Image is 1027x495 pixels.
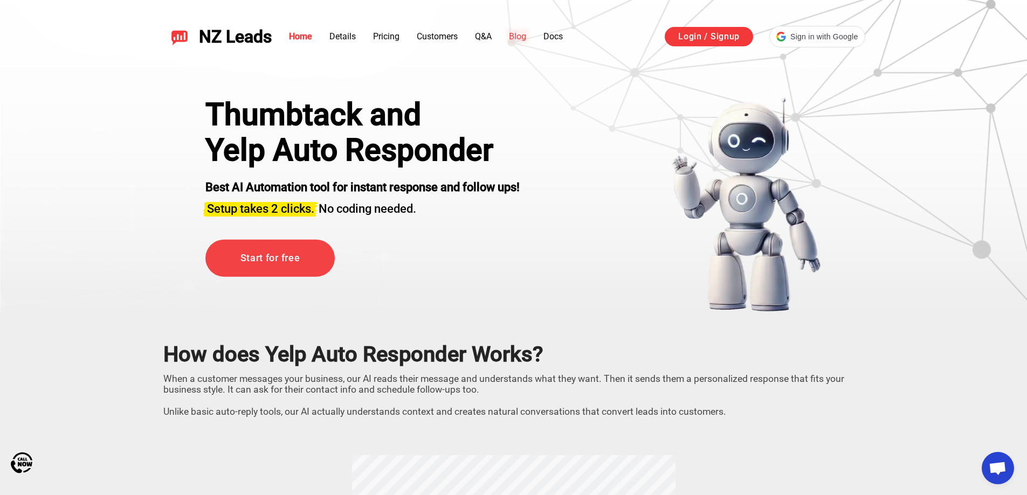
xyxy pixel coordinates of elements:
span: Sign in with Google [790,31,858,43]
a: Details [329,31,356,41]
strong: Best AI Automation tool for instant response and follow ups! [205,180,520,194]
img: yelp bot [671,97,822,312]
a: Docs [543,31,563,41]
a: Login / Signup [665,27,753,46]
div: Sign in with Google [769,26,865,47]
span: NZ Leads [199,27,272,47]
p: When a customer messages your business, our AI reads their message and understands what they want... [163,369,864,417]
a: Blog [509,31,526,41]
h3: No coding needed. [205,196,520,217]
div: Open chat [982,452,1014,484]
a: Home [289,31,312,41]
a: Pricing [373,31,399,41]
span: Setup takes 2 clicks. [207,202,314,215]
img: Call Now [11,452,32,473]
img: NZ Leads logo [171,28,188,45]
h1: Yelp Auto Responder [205,133,520,168]
div: Thumbtack and [205,97,520,133]
a: Start for free [205,240,335,277]
h2: How does Yelp Auto Responder Works? [163,342,864,367]
a: Q&A [475,31,492,41]
a: Customers [417,31,458,41]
